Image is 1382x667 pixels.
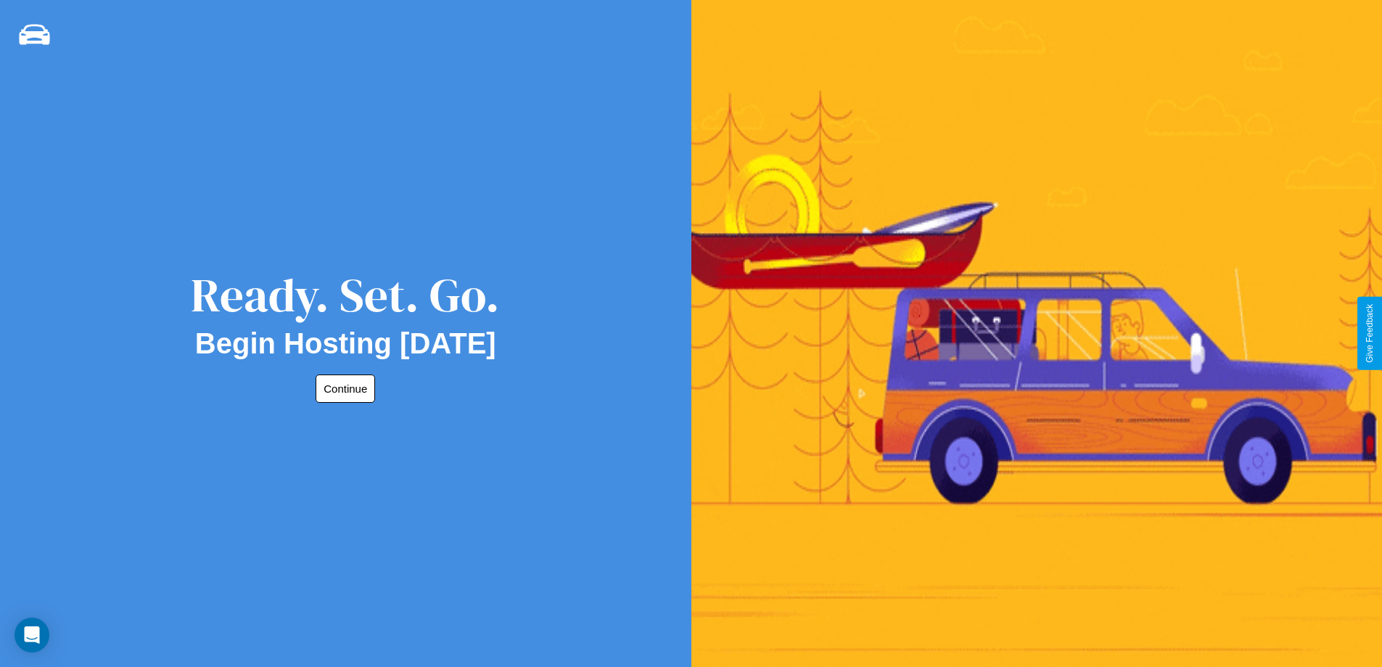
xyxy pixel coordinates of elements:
h2: Begin Hosting [DATE] [195,327,496,360]
div: Give Feedback [1365,304,1375,363]
div: Open Intercom Messenger [15,618,49,652]
div: Ready. Set. Go. [191,263,500,327]
button: Continue [316,375,375,403]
